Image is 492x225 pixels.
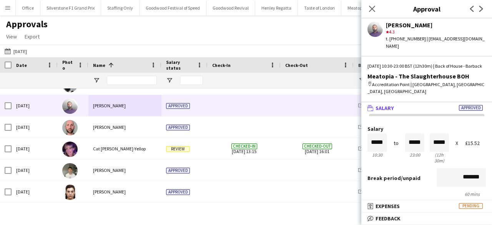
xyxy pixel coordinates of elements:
[166,77,173,84] button: Open Filter Menu
[386,28,486,35] div: 4.3
[107,76,157,85] input: Name Filter Input
[88,138,161,159] div: Cat [PERSON_NAME]-Yellop
[88,95,161,116] div: [PERSON_NAME]
[361,102,492,114] mat-expansion-panel-header: SalaryApproved
[6,33,17,40] span: View
[12,95,58,116] div: [DATE]
[386,35,486,49] div: t. [PHONE_NUMBER] | [EMAIL_ADDRESS][DOMAIN_NAME]
[62,120,78,135] img: Carl Williams
[212,62,231,68] span: Check-In
[12,203,58,224] div: [DATE]
[166,59,194,71] span: Salary status
[358,124,384,130] a: Meatopia
[93,77,100,84] button: Open Filter Menu
[367,81,486,95] div: Accreditation Point | [GEOGRAPHIC_DATA], [GEOGRAPHIC_DATA], [GEOGRAPHIC_DATA]
[358,146,384,152] a: Meatopia
[285,62,308,68] span: Check-Out
[367,63,486,70] div: [DATE] 10:30-23:00 BST (12h30m) | Back of House - Barback
[465,140,486,146] div: £15.52
[231,143,257,149] span: Checked-in
[298,0,341,15] button: Taste of London
[12,181,58,202] div: [DATE]
[16,62,27,68] span: Date
[386,22,486,28] div: [PERSON_NAME]
[101,0,140,15] button: Staffing Only
[361,4,492,14] h3: Approval
[62,185,78,200] img: Cindy Jourdin
[376,203,400,210] span: Expenses
[88,181,161,202] div: [PERSON_NAME]
[166,103,190,109] span: Approved
[361,200,492,212] mat-expansion-panel-header: ExpensesPending
[367,191,486,197] div: 60 mins
[140,0,206,15] button: Goodwood Festival of Speed
[367,73,486,80] div: Meatopia - The Slaughterhouse BOH
[430,152,449,163] div: 12h 30m
[358,167,384,173] a: Meatopia
[405,152,424,158] div: 23:00
[358,189,384,195] a: Meatopia
[3,47,28,56] button: [DATE]
[358,103,384,108] a: Meatopia
[88,203,161,224] div: [PERSON_NAME] [PERSON_NAME]
[459,105,483,111] span: Approved
[212,138,276,159] span: [DATE] 13:15
[358,62,372,68] span: Board
[3,32,20,42] a: View
[358,77,365,84] button: Open Filter Menu
[367,126,486,132] label: Salary
[303,143,332,149] span: Checked-out
[16,0,40,15] button: Office
[88,117,161,138] div: [PERSON_NAME]
[12,160,58,181] div: [DATE]
[394,140,399,146] div: to
[285,138,349,159] span: [DATE] 16:01
[166,189,190,195] span: Approved
[455,140,458,146] div: X
[22,32,43,42] a: Export
[376,215,401,222] span: Feedback
[367,152,387,158] div: 10:30
[93,62,105,68] span: Name
[341,0,372,15] button: Meatopia
[166,168,190,173] span: Approved
[25,33,40,40] span: Export
[166,146,190,152] span: Review
[459,203,483,209] span: Pending
[40,0,101,15] button: Silverstone F1 Grand Prix
[361,213,492,224] mat-expansion-panel-header: Feedback
[180,76,203,85] input: Salary status Filter Input
[62,98,78,114] img: cameron clarke
[88,160,161,181] div: [PERSON_NAME]
[367,175,401,182] span: Break period
[166,125,190,130] span: Approved
[62,142,78,157] img: Cat Gamblin-Yellop
[12,138,58,159] div: [DATE]
[12,117,58,138] div: [DATE]
[367,175,421,182] label: /unpaid
[376,105,394,112] span: Salary
[62,163,78,178] img: Charlie Rabenda
[62,59,75,71] span: Photo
